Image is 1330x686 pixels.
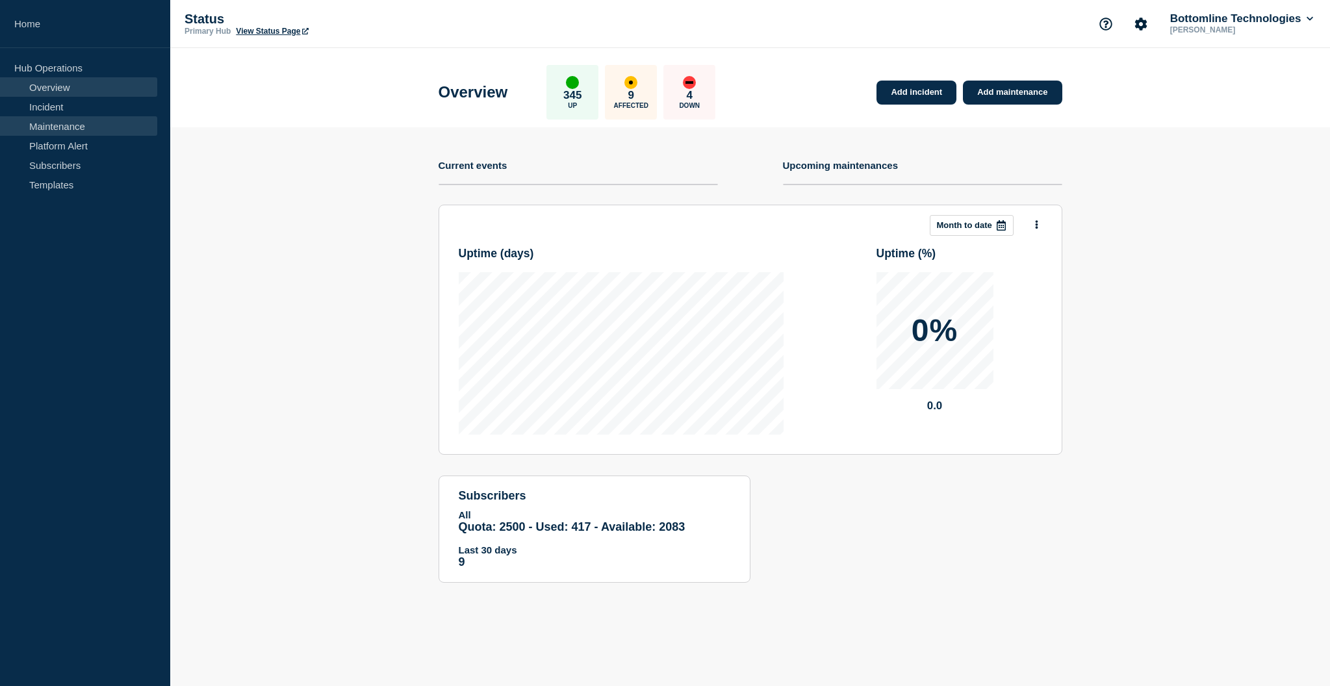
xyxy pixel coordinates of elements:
div: up [566,76,579,89]
h4: Current events [439,160,507,171]
p: Month to date [937,220,992,230]
p: 0% [912,315,958,346]
div: down [683,76,696,89]
p: Down [679,102,700,109]
p: Up [568,102,577,109]
p: [PERSON_NAME] [1168,25,1303,34]
button: Bottomline Technologies [1168,12,1316,25]
h4: subscribers [459,489,730,503]
a: Add maintenance [963,81,1062,105]
a: Add incident [876,81,956,105]
p: 0.0 [876,400,993,413]
h3: Uptime ( % ) [876,247,1042,260]
button: Account settings [1127,10,1155,38]
p: 9 [628,89,634,102]
button: Support [1092,10,1119,38]
p: Status [185,12,444,27]
p: 4 [687,89,693,102]
p: Primary Hub [185,27,231,36]
span: Quota: 2500 - Used: 417 - Available: 2083 [459,520,685,533]
h3: Uptime ( days ) [459,247,784,260]
h4: Upcoming maintenances [783,160,899,171]
p: 9 [459,555,730,569]
p: Affected [614,102,648,109]
a: View Status Page [236,27,308,36]
p: 345 [563,89,582,102]
p: Last 30 days [459,544,730,555]
h1: Overview [439,83,508,101]
p: All [459,509,730,520]
button: Month to date [930,215,1014,236]
div: affected [624,76,637,89]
